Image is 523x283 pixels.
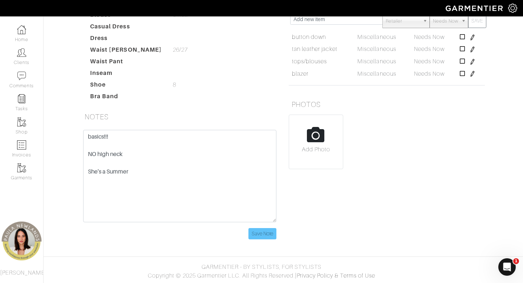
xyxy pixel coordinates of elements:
dt: Waist Pant [85,57,167,69]
button: SAVE [468,13,486,28]
img: garmentier-logo-header-white-b43fb05a5012e4ada735d5af1a66efaba907eab6374d6393d1fbf88cb4ef424d.png [442,2,508,15]
img: orders-icon-0abe47150d42831381b5fb84f609e132dff9fe21cb692f30cb5eec754e2cba89.png [17,140,26,150]
img: pen-cf24a1663064a2ec1b9c1bd2387e9de7a2fa800b781884d57f21acf72779bad2.png [470,47,475,52]
img: pen-cf24a1663064a2ec1b9c1bd2387e9de7a2fa800b781884d57f21acf72779bad2.png [470,59,475,65]
a: Privacy Policy & Terms of Use [297,272,375,279]
span: Miscellaneous [357,46,396,52]
span: Copyright © 2025 Garmentier LLC. All Rights Reserved. [148,272,295,279]
span: Needs Now [414,46,445,52]
dt: Dress [85,34,167,45]
dt: Casual Dress [85,22,167,34]
img: clients-icon-6bae9207a08558b7cb47a8932f037763ab4055f8c8b6bfacd5dc20c3e0201464.png [17,48,26,57]
span: Needs Now [414,34,445,40]
img: garments-icon-b7da505a4dc4fd61783c78ac3ca0ef83fa9d6f193b1c9dc38574b1d14d53ca28.png [17,163,26,172]
span: Retailer [386,14,420,28]
img: comment-icon-a0a6a9ef722e966f86d9cbdc48e553b5cf19dbc54f86b18d962a5391bc8f6eb6.png [17,71,26,80]
dt: Blouse [85,11,167,22]
dt: Waist [PERSON_NAME] [85,45,167,57]
img: reminder-icon-8004d30b9f0a5d33ae49ab947aed9ed385cf756f9e5892f1edd6e32f2345188e.png [17,94,26,103]
span: Miscellaneous [357,58,396,65]
img: gear-icon-white-bd11855cb880d31180b6d7d6211b90ccbf57a29d726f0c71d8c61bd08dd39cc2.png [508,4,517,13]
dt: Inseam [85,69,167,80]
img: pen-cf24a1663064a2ec1b9c1bd2387e9de7a2fa800b781884d57f21acf72779bad2.png [470,35,475,40]
iframe: Intercom live chat [498,258,516,276]
a: blazer [292,69,308,78]
h5: NOTES [82,109,278,124]
dt: Shoe [85,80,167,92]
img: dashboard-icon-dbcd8f5a0b271acd01030246c82b418ddd0df26cd7fceb0bd07c9910d44c42f6.png [17,25,26,34]
span: Needs Now [433,14,458,28]
img: garments-icon-b7da505a4dc4fd61783c78ac3ca0ef83fa9d6f193b1c9dc38574b1d14d53ca28.png [17,117,26,127]
span: 26/27 [173,45,188,54]
a: button down [292,33,326,41]
span: Miscellaneous [357,71,396,77]
span: Needs Now [414,58,445,65]
span: 1 [513,258,519,264]
span: Needs Now [414,71,445,77]
a: tops/blouses [292,57,327,66]
dt: Bra Band [85,92,167,104]
span: Miscellaneous [357,34,396,40]
a: tan leather jacket [292,45,337,53]
h5: PHOTOS [289,97,485,112]
img: pen-cf24a1663064a2ec1b9c1bd2387e9de7a2fa800b781884d57f21acf72779bad2.png [470,71,475,77]
span: 8 [173,80,176,89]
input: Save Note [248,228,276,239]
input: Add new item [290,13,383,25]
